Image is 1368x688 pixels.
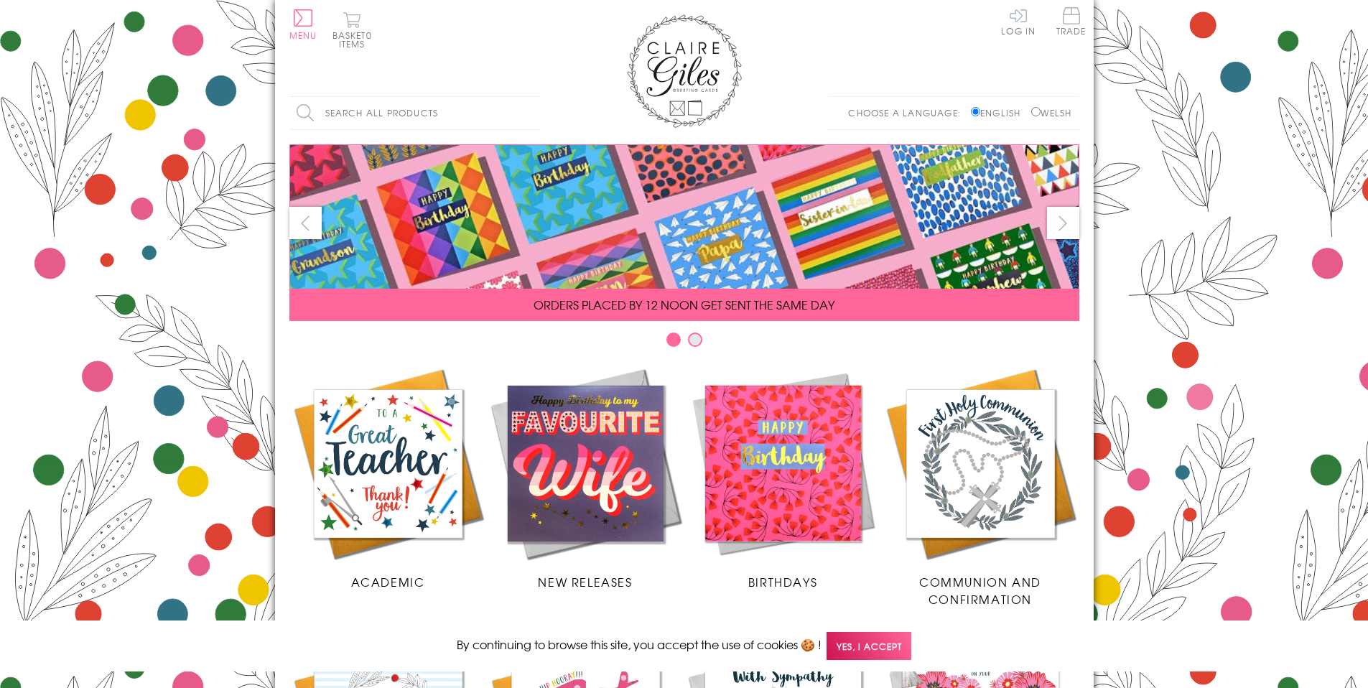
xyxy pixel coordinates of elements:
[1056,7,1087,38] a: Trade
[332,11,372,48] button: Basket0 items
[688,333,702,347] button: Carousel Page 2
[971,107,980,116] input: English
[627,14,742,128] img: Claire Giles Greetings Cards
[848,106,968,119] p: Choose a language:
[666,333,681,347] button: Carousel Page 1 (Current Slide)
[526,97,541,129] input: Search
[1047,207,1079,239] button: next
[684,365,882,590] a: Birthdays
[1031,107,1041,116] input: Welsh
[971,106,1028,119] label: English
[1001,7,1036,35] a: Log In
[289,365,487,590] a: Academic
[339,29,372,50] span: 0 items
[1031,106,1072,119] label: Welsh
[289,97,541,129] input: Search all products
[289,9,317,39] button: Menu
[289,29,317,42] span: Menu
[919,573,1041,608] span: Communion and Confirmation
[289,332,1079,354] div: Carousel Pagination
[487,365,684,590] a: New Releases
[1056,7,1087,35] span: Trade
[538,573,632,590] span: New Releases
[748,573,817,590] span: Birthdays
[882,365,1079,608] a: Communion and Confirmation
[351,573,425,590] span: Academic
[289,207,322,239] button: prev
[827,632,911,660] span: Yes, I accept
[534,296,834,313] span: ORDERS PLACED BY 12 NOON GET SENT THE SAME DAY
